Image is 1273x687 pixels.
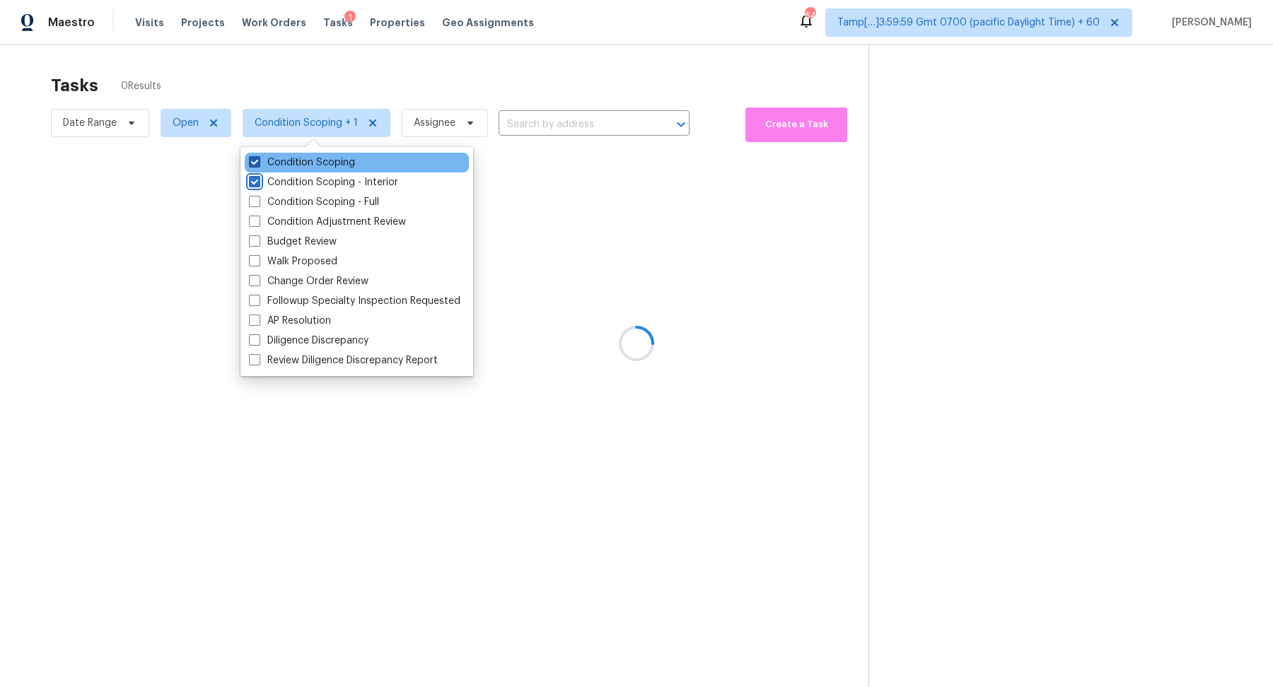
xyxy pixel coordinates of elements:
label: Condition Scoping - Full [249,195,379,209]
div: 647 [805,8,815,23]
label: Review Diligence Discrepancy Report [249,353,438,368]
label: Walk Proposed [249,254,337,269]
label: AP Resolution [249,314,331,328]
label: Budget Review [249,235,337,249]
label: Condition Scoping - Interior [249,175,398,189]
label: Condition Adjustment Review [249,215,406,229]
label: Change Order Review [249,274,368,288]
label: Followup Specialty Inspection Requested [249,294,460,308]
div: 1 [344,11,356,25]
label: Condition Scoping [249,155,355,170]
label: Diligence Discrepancy [249,334,368,348]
